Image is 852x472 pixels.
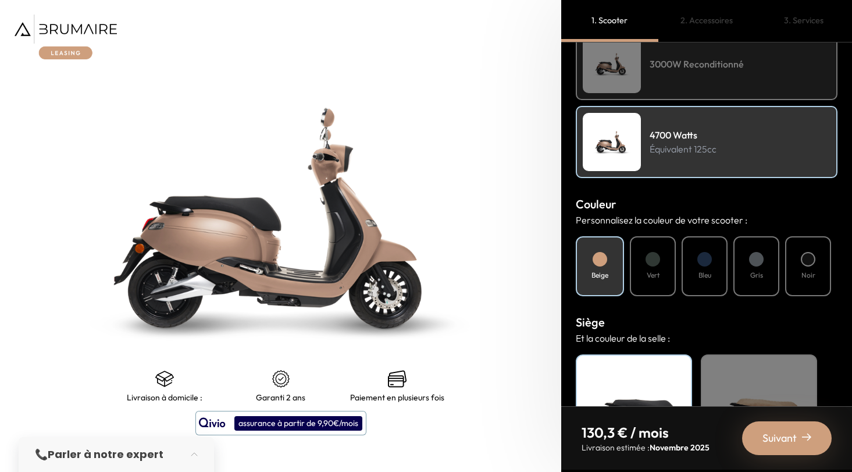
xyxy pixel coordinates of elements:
p: Garanti 2 ans [256,393,305,402]
span: Suivant [762,430,797,446]
h4: Gris [750,270,763,281]
h4: Beige [591,270,608,281]
h3: Siège [576,314,837,331]
p: Personnalisez la couleur de votre scooter : [576,213,837,227]
span: Novembre 2025 [650,442,710,453]
p: Et la couleur de la selle : [576,331,837,345]
img: Scooter Leasing [583,113,641,171]
img: credit-cards.png [388,370,407,388]
h4: 3000W Reconditionné [650,57,744,71]
img: certificat-de-garantie.png [272,370,290,388]
h4: Bleu [698,270,711,281]
p: Paiement en plusieurs fois [350,393,444,402]
p: Livraison à domicile : [127,393,202,402]
h3: Couleur [576,196,837,213]
p: 130,3 € / mois [582,423,710,442]
button: assurance à partir de 9,90€/mois [195,411,366,435]
h4: Noir [583,361,685,377]
img: shipping.png [155,370,174,388]
img: right-arrow-2.png [802,432,811,442]
div: assurance à partir de 9,90€/mois [234,416,362,431]
p: Livraison estimée : [582,442,710,453]
h4: Vert [647,270,660,281]
p: Équivalent 125cc [650,142,716,156]
img: logo qivio [199,416,226,430]
h4: Noir [801,270,815,281]
h4: 4700 Watts [650,128,716,142]
img: Brumaire Leasing [15,15,117,59]
h4: Beige [708,361,810,377]
img: Scooter Leasing [583,35,641,93]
